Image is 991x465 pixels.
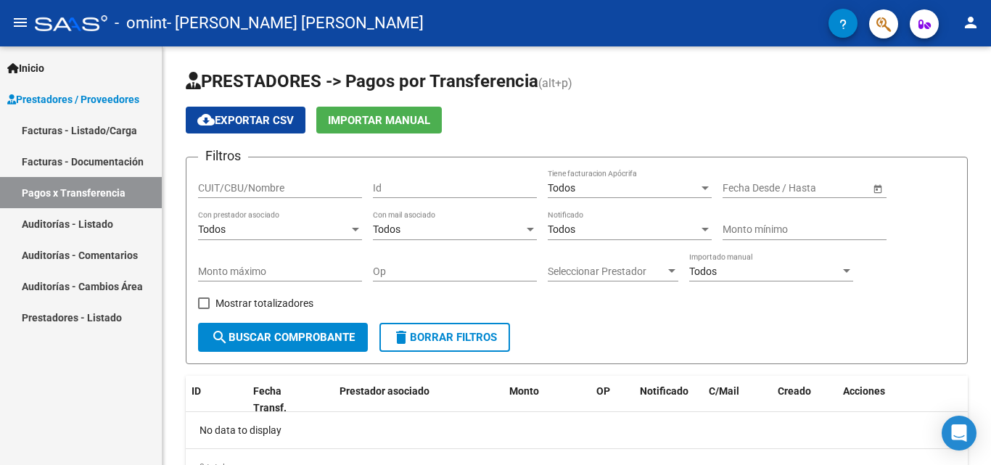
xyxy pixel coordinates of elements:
datatable-header-cell: OP [591,376,634,424]
span: Exportar CSV [197,114,294,127]
span: OP [596,385,610,397]
span: C/Mail [709,385,739,397]
button: Open calendar [870,181,885,196]
span: Borrar Filtros [392,331,497,344]
mat-icon: delete [392,329,410,346]
mat-icon: menu [12,14,29,31]
span: Acciones [843,385,885,397]
span: - omint [115,7,167,39]
span: Seleccionar Prestador [548,266,665,278]
span: Importar Manual [328,114,430,127]
span: Monto [509,385,539,397]
input: Fecha fin [788,182,859,194]
input: Fecha inicio [723,182,776,194]
button: Borrar Filtros [379,323,510,352]
span: Fecha Transf. [253,385,287,413]
datatable-header-cell: C/Mail [703,376,772,424]
span: Todos [689,266,717,277]
datatable-header-cell: Monto [503,376,591,424]
datatable-header-cell: ID [186,376,247,424]
button: Importar Manual [316,107,442,133]
div: No data to display [186,412,968,448]
span: Buscar Comprobante [211,331,355,344]
span: Prestador asociado [340,385,429,397]
datatable-header-cell: Notificado [634,376,703,424]
div: Open Intercom Messenger [942,416,976,450]
h3: Filtros [198,146,248,166]
span: Creado [778,385,811,397]
span: Todos [373,223,400,235]
mat-icon: cloud_download [197,111,215,128]
span: Inicio [7,60,44,76]
span: Mostrar totalizadores [215,295,313,312]
span: ID [192,385,201,397]
datatable-header-cell: Creado [772,376,837,424]
span: PRESTADORES -> Pagos por Transferencia [186,71,538,91]
datatable-header-cell: Acciones [837,376,968,424]
span: Notificado [640,385,688,397]
span: Todos [548,223,575,235]
span: Todos [198,223,226,235]
span: (alt+p) [538,76,572,90]
datatable-header-cell: Fecha Transf. [247,376,313,424]
span: Prestadores / Proveedores [7,91,139,107]
datatable-header-cell: Prestador asociado [334,376,503,424]
span: - [PERSON_NAME] [PERSON_NAME] [167,7,424,39]
span: Todos [548,182,575,194]
button: Exportar CSV [186,107,305,133]
mat-icon: search [211,329,229,346]
button: Buscar Comprobante [198,323,368,352]
mat-icon: person [962,14,979,31]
